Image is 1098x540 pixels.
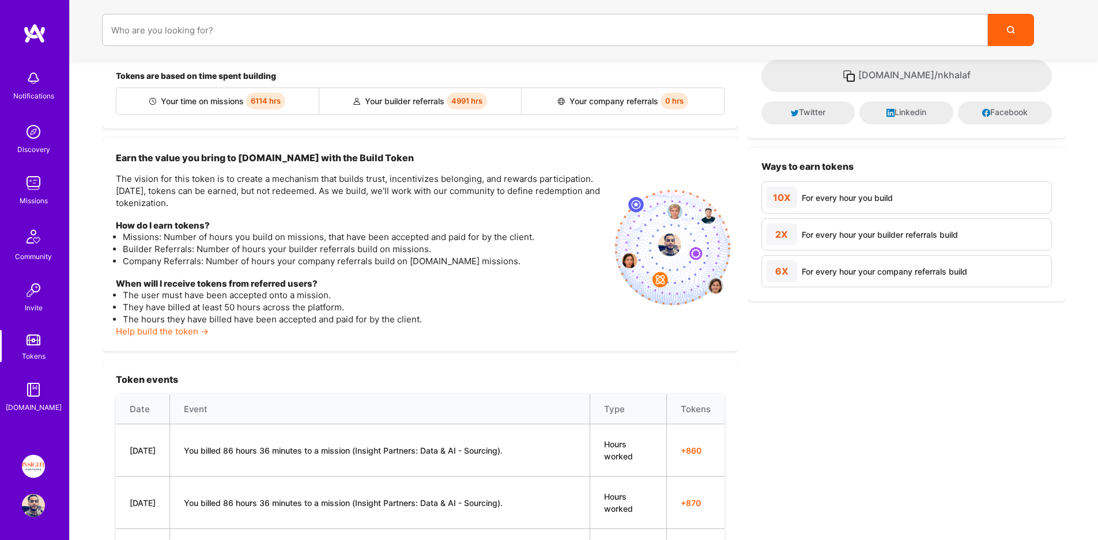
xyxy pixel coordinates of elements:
[116,220,606,231] h4: How do I earn tokens?
[761,101,855,124] button: Twitter
[170,394,590,424] th: Event
[22,494,45,517] img: User Avatar
[767,260,797,282] div: 6X
[791,109,799,117] i: icon Twitter
[22,378,45,401] img: guide book
[20,195,48,207] div: Missions
[604,492,633,514] span: Hours worked
[116,279,606,289] h4: When will I receive tokens from referred users?
[447,93,487,109] span: 4991 hrs
[123,243,606,255] li: Builder Referrals: Number of hours your builder referrals build on missions.
[17,143,50,155] div: Discovery
[557,98,565,105] img: Company referral icon
[353,98,360,105] img: Builder referral icon
[116,88,319,114] div: Your time on missions
[22,350,46,362] div: Tokens
[604,439,633,461] span: Hours worked
[116,71,725,81] h4: Tokens are based on time spent building
[123,289,606,301] li: The user must have been accepted onto a mission.
[842,69,856,83] i: icon Copy
[170,424,590,477] td: You billed 86 hours 36 minutes to a mission (Insight Partners: Data & AI - Sourcing).
[802,265,967,277] div: For every hour your company referrals build
[22,67,45,90] img: bell
[767,223,797,245] div: 2X
[661,93,688,109] span: 0 hrs
[681,497,711,509] span: + 870
[22,172,45,195] img: teamwork
[123,313,606,325] li: The hours they have billed have been accepted and paid for by the client.
[123,255,606,267] li: Company Referrals: Number of hours your company referrals build on [DOMAIN_NAME] missions.
[982,109,990,117] i: icon Facebook
[116,394,170,424] th: Date
[6,401,62,413] div: [DOMAIN_NAME]
[802,229,958,241] div: For every hour your builder referrals build
[170,477,590,529] td: You billed 86 hours 36 minutes to a mission (Insight Partners: Data & AI - Sourcing).
[22,455,45,478] img: Insight Partners: Data & AI - Sourcing
[149,98,156,105] img: Builder icon
[123,301,606,313] li: They have billed at least 50 hours across the platform.
[116,424,170,477] td: [DATE]
[859,101,953,124] button: Linkedin
[1007,26,1015,34] i: icon Search
[116,173,606,209] p: The vision for this token is to create a mechanism that builds trust, incentivizes belonging, and...
[22,120,45,143] img: discovery
[116,374,725,385] h3: Token events
[802,192,893,204] div: For every hour you build
[123,231,606,243] li: Missions: Number of hours you build on missions, that have been accepted and paid for by the client.
[20,223,47,250] img: Community
[25,302,43,314] div: Invite
[19,455,48,478] a: Insight Partners: Data & AI - Sourcing
[111,16,979,45] input: overall type: UNKNOWN_TYPE server type: NO_SERVER_DATA heuristic type: UNKNOWN_TYPE label: Who ar...
[761,60,1052,92] button: [DOMAIN_NAME]/nkhalaf
[15,250,52,263] div: Community
[666,394,725,424] th: Tokens
[590,394,666,424] th: Type
[658,233,681,256] img: profile
[19,494,48,517] a: User Avatar
[246,93,285,109] span: 6114 hrs
[22,279,45,302] img: Invite
[13,90,54,102] div: Notifications
[681,444,711,457] span: + 860
[319,88,522,114] div: Your builder referrals
[23,23,46,44] img: logo
[116,326,209,337] a: Help build the token →
[958,101,1052,124] button: Facebook
[615,190,730,305] img: invite
[761,161,1052,172] h3: Ways to earn tokens
[886,109,895,117] i: icon LinkedInDark
[522,88,724,114] div: Your company referrals
[116,477,170,529] td: [DATE]
[27,334,40,345] img: tokens
[116,151,606,164] h3: Earn the value you bring to [DOMAIN_NAME] with the Build Token
[767,187,797,208] div: 10X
